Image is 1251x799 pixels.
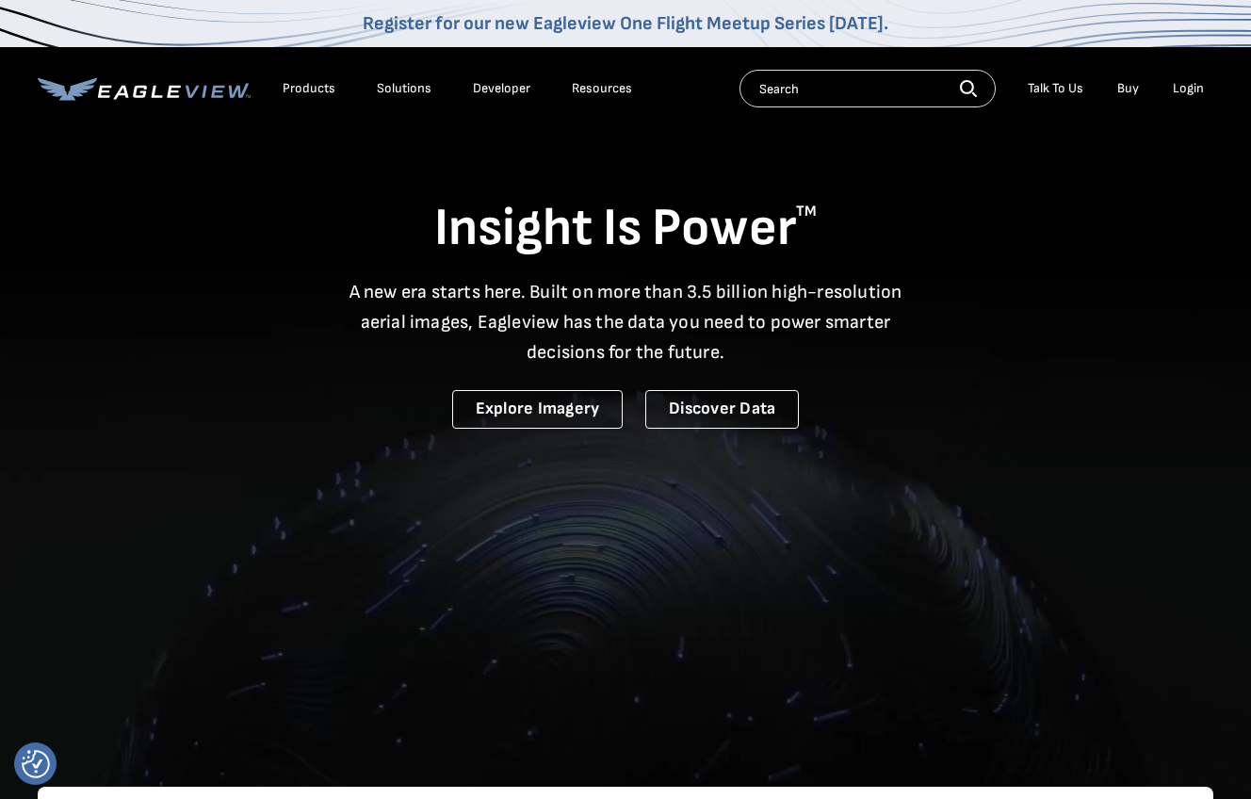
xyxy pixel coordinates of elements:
div: Resources [572,80,632,97]
div: Talk To Us [1028,80,1083,97]
h1: Insight Is Power [38,196,1213,262]
div: Solutions [377,80,431,97]
a: Buy [1117,80,1139,97]
a: Explore Imagery [452,390,624,429]
p: A new era starts here. Built on more than 3.5 billion high-resolution aerial images, Eagleview ha... [337,277,914,367]
a: Developer [473,80,530,97]
sup: TM [796,203,817,220]
div: Products [283,80,335,97]
a: Register for our new Eagleview One Flight Meetup Series [DATE]. [363,12,888,35]
div: Login [1173,80,1204,97]
img: Revisit consent button [22,750,50,778]
button: Consent Preferences [22,750,50,778]
a: Discover Data [645,390,799,429]
input: Search [739,70,996,107]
